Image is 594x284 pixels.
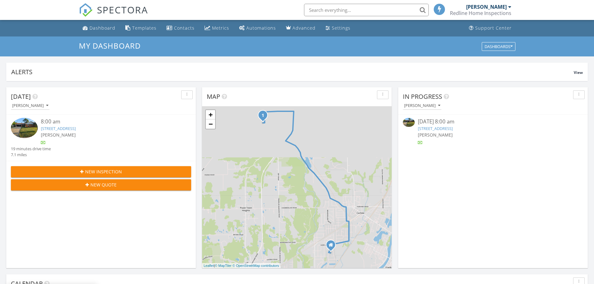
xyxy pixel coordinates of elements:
[404,103,440,108] div: [PERSON_NAME]
[246,25,276,31] div: Automations
[97,3,148,16] span: SPECTORA
[263,115,267,119] div: 24 Sunset Pl, Germantown, OH 45327
[450,10,511,16] div: Redline Home Inspections
[206,119,215,129] a: Zoom out
[418,126,453,131] a: [STREET_ADDRESS]
[482,42,515,51] button: Dashboards
[283,22,318,34] a: Advanced
[11,118,38,138] img: 9370556%2Fcover_photos%2FKtuAn4EuiXtbrHtP0AG1%2Fsmall.jpg
[403,92,442,101] span: In Progress
[466,22,514,34] a: Support Center
[202,22,232,34] a: Metrics
[485,44,513,49] div: Dashboards
[332,25,350,31] div: Settings
[202,263,281,268] div: |
[79,8,148,22] a: SPECTORA
[233,264,279,267] a: © OpenStreetMap contributors
[174,25,195,31] div: Contacts
[403,102,442,110] button: [PERSON_NAME]
[12,103,48,108] div: [PERSON_NAME]
[11,92,31,101] span: [DATE]
[132,25,157,31] div: Templates
[403,118,415,127] img: 9370556%2Fcover_photos%2FKtuAn4EuiXtbrHtP0AG1%2Fsmall.jpg
[164,22,197,34] a: Contacts
[331,245,335,248] div: 933 Alamo Court, Carlisle OH 45005
[237,22,278,34] a: Automations (Basic)
[292,25,316,31] div: Advanced
[11,166,191,177] button: New Inspection
[466,4,507,10] div: [PERSON_NAME]
[418,118,568,126] div: [DATE] 8:00 am
[85,168,122,175] span: New Inspection
[79,3,93,17] img: The Best Home Inspection Software - Spectora
[207,92,220,101] span: Map
[475,25,512,31] div: Support Center
[304,4,429,16] input: Search everything...
[262,113,264,118] i: 1
[11,146,51,152] div: 19 minutes drive time
[206,110,215,119] a: Zoom in
[11,118,191,158] a: 8:00 am [STREET_ADDRESS] [PERSON_NAME] 19 minutes drive time 7.1 miles
[403,118,583,146] a: [DATE] 8:00 am [STREET_ADDRESS] [PERSON_NAME]
[11,179,191,190] button: New Quote
[11,102,50,110] button: [PERSON_NAME]
[418,132,453,138] span: [PERSON_NAME]
[41,118,176,126] div: 8:00 am
[41,132,76,138] span: [PERSON_NAME]
[215,264,232,267] a: © MapTiler
[11,152,51,158] div: 7.1 miles
[123,22,159,34] a: Templates
[204,264,214,267] a: Leaflet
[80,22,118,34] a: Dashboard
[323,22,353,34] a: Settings
[41,126,76,131] a: [STREET_ADDRESS]
[90,181,117,188] span: New Quote
[574,70,583,75] span: View
[212,25,229,31] div: Metrics
[79,41,141,51] span: My Dashboard
[89,25,115,31] div: Dashboard
[11,68,574,76] div: Alerts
